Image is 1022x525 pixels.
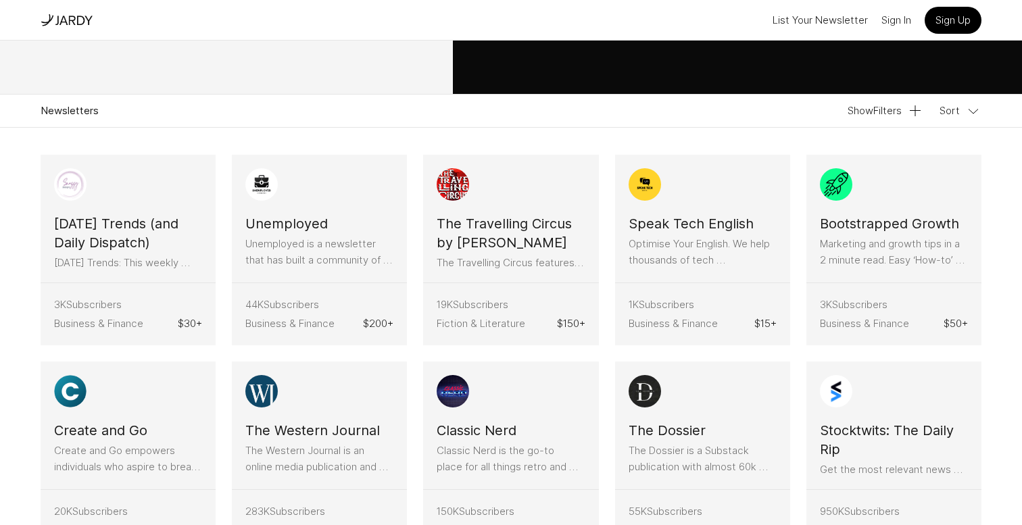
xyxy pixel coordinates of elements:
span: 283K Subscribers [245,503,325,520]
img: The Western Journal logo [245,375,278,407]
span: 3K Subscribers [54,297,122,313]
a: Sign In [881,9,911,31]
p: Marketing and growth tips in a 2 minute read. Easy ‘How-to’ guides, examples and time saving tool... [820,236,968,268]
span: 1K Subscribers [629,297,694,313]
p: Get the most relevant news and insights every day, so you can keep up with the markets and stay a... [820,461,968,478]
span: 150K Subscribers [437,503,514,520]
span: $ 15 + [754,316,777,332]
span: $ 150 + [557,316,585,332]
img: Stocktwits: The Daily Rip logo [820,375,852,407]
p: The Travelling Circus features serial fiction by multi-award-winning, best-selling author [PERSON... [437,255,585,271]
span: Business & Finance [820,316,909,332]
p: The Dossier is a Substack publication with almost 60k free subscribers. We talk about news and po... [629,443,777,475]
p: The Western Journal is an online media publication and streaming service that creates educating, ... [245,443,393,475]
h3: The Dossier [629,421,706,440]
button: Bootstrapped Growth logo Bootstrapped Growth Marketing and growth tips in a 2 minute read. Easy ‘... [806,155,981,345]
h3: The Travelling Circus by [PERSON_NAME] [437,214,585,252]
img: Classic Nerd logo [437,375,469,407]
img: The Dossier logo [629,375,661,407]
button: Sort [940,103,981,119]
button: Unemployed logo Unemployed Unemployed is a newsletter that has built a community of students and ... [232,155,407,345]
a: Sign Up [925,7,981,34]
span: 20K Subscribers [54,503,128,520]
button: Speak Tech English logo Speak Tech English Optimise Your English. We help thousands of tech profe... [615,155,790,345]
p: [DATE] Trends: This weekly email is the one readers make time for. It delivers early product tren... [54,255,202,271]
h3: Stocktwits: The Daily Rip [820,421,968,459]
span: 950K Subscribers [820,503,900,520]
span: 44K Subscribers [245,297,319,313]
img: Bootstrapped Growth logo [820,168,852,201]
button: List Your Newsletter [773,9,868,31]
img: Create and Go logo [54,375,87,407]
img: tatem logo [54,13,93,28]
h3: Classic Nerd [437,421,516,440]
img: Unemployed logo [245,168,278,201]
span: 3K Subscribers [820,297,887,313]
p: Newsletters [41,103,99,119]
span: $ 200 + [363,316,393,332]
p: Classic Nerd is the go-to place for all things retro and trivia. It engages a large daily audienc... [437,443,585,475]
p: Optimise Your English. We help thousands of tech professionals build a modern business vocabulary... [629,236,777,268]
span: 55K Subscribers [629,503,702,520]
img: The Travelling Circus by Mark Watson logo [437,168,469,201]
span: $ 50 + [944,316,968,332]
h3: The Western Journal [245,421,380,440]
button: Tuesday Trends (and Daily Dispatch) logo [DATE] Trends (and Daily Dispatch) [DATE] Trends: This w... [41,155,216,345]
h3: Speak Tech English [629,214,754,233]
button: The Travelling Circus by Mark Watson logo The Travelling Circus by [PERSON_NAME] The Travelling C... [423,155,598,345]
p: Create and Go empowers individuals who aspire to break free from the traditional 9-5 grind and em... [54,443,202,475]
span: Fiction & Literature [437,316,525,332]
h3: Create and Go [54,421,147,440]
span: 19K Subscribers [437,297,508,313]
h3: Unemployed [245,214,328,233]
span: Business & Finance [629,316,718,332]
img: Speak Tech English logo [629,168,661,201]
span: $ 30 + [178,316,202,332]
span: Business & Finance [245,316,335,332]
button: ShowFilters [848,103,923,119]
p: Unemployed is a newsletter that has built a community of students and new grads who receive the b... [245,236,393,268]
span: Business & Finance [54,316,143,332]
h3: Bootstrapped Growth [820,214,959,233]
img: Tuesday Trends (and Daily Dispatch) logo [54,168,87,201]
h3: [DATE] Trends (and Daily Dispatch) [54,214,202,252]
